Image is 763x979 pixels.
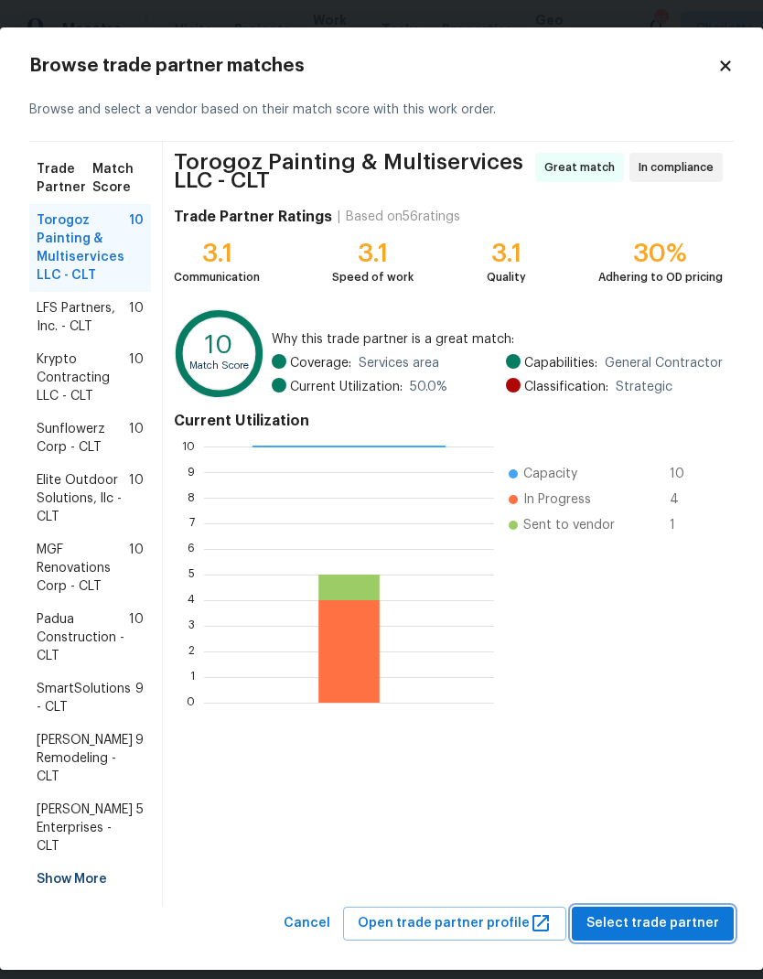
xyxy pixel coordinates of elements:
[129,299,144,336] span: 10
[670,490,699,509] span: 4
[188,645,195,656] text: 2
[29,57,717,75] h2: Browse trade partner matches
[598,268,723,286] div: Adhering to OD pricing
[670,465,699,483] span: 10
[29,863,151,896] div: Show More
[37,680,135,716] span: SmartSolutions - CLT
[37,471,129,526] span: Elite Outdoor Solutions, llc - CLT
[37,299,129,336] span: LFS Partners, Inc. - CLT
[359,354,439,372] span: Services area
[598,244,723,263] div: 30%
[129,541,144,596] span: 10
[487,268,526,286] div: Quality
[37,610,129,665] span: Padua Construction - CLT
[524,378,608,396] span: Classification:
[174,412,723,430] h4: Current Utilization
[182,440,195,451] text: 10
[29,79,734,142] div: Browse and select a vendor based on their match score with this work order.
[188,491,195,502] text: 8
[188,466,195,477] text: 9
[524,354,597,372] span: Capabilities:
[272,330,723,349] span: Why this trade partner is a great match:
[605,354,723,372] span: General Contractor
[343,907,566,941] button: Open trade partner profile
[639,158,721,177] span: In compliance
[190,671,195,682] text: 1
[37,160,92,197] span: Trade Partner
[205,333,232,358] text: 10
[586,912,719,935] span: Select trade partner
[174,208,332,226] h4: Trade Partner Ratings
[174,153,530,189] span: Torogoz Painting & Multiservices LLC - CLT
[290,378,403,396] span: Current Utilization:
[136,801,144,855] span: 5
[189,517,195,528] text: 7
[670,516,699,534] span: 1
[188,568,195,579] text: 5
[37,731,135,786] span: [PERSON_NAME] Remodeling - CLT
[487,244,526,263] div: 3.1
[572,907,734,941] button: Select trade partner
[174,244,260,263] div: 3.1
[135,731,144,786] span: 9
[188,594,195,605] text: 4
[129,350,144,405] span: 10
[37,801,136,855] span: [PERSON_NAME] Enterprises - CLT
[544,158,622,177] span: Great match
[187,696,195,707] text: 0
[135,680,144,716] span: 9
[188,543,195,554] text: 6
[174,268,260,286] div: Communication
[189,360,249,371] text: Match Score
[276,907,338,941] button: Cancel
[188,619,195,630] text: 3
[523,490,591,509] span: In Progress
[129,610,144,665] span: 10
[37,541,129,596] span: MGF Renovations Corp - CLT
[523,516,615,534] span: Sent to vendor
[346,208,460,226] div: Based on 56 ratings
[129,420,144,457] span: 10
[92,160,144,197] span: Match Score
[37,420,129,457] span: Sunflowerz Corp - CLT
[523,465,577,483] span: Capacity
[129,211,144,285] span: 10
[616,378,672,396] span: Strategic
[37,211,129,285] span: Torogoz Painting & Multiservices LLC - CLT
[37,350,129,405] span: Krypto Contracting LLC - CLT
[332,268,414,286] div: Speed of work
[358,912,552,935] span: Open trade partner profile
[129,471,144,526] span: 10
[332,208,346,226] div: |
[284,912,330,935] span: Cancel
[290,354,351,372] span: Coverage:
[410,378,447,396] span: 50.0 %
[332,244,414,263] div: 3.1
